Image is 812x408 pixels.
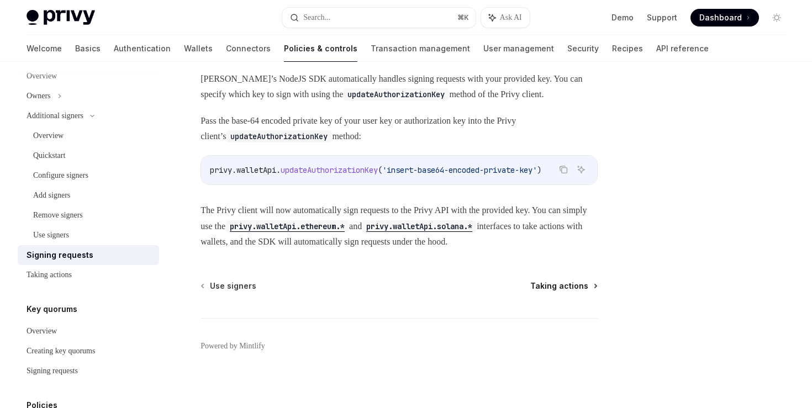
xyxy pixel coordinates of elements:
span: updateAuthorizationKey [281,165,378,175]
span: ) [537,165,541,175]
div: Signing requests [27,364,78,378]
a: Wallets [184,35,213,62]
div: Search... [303,11,330,24]
div: Taking actions [27,268,72,282]
a: Welcome [27,35,62,62]
a: Policies & controls [284,35,357,62]
span: ( [378,165,382,175]
div: Overview [27,325,57,338]
span: Taking actions [530,280,588,292]
a: Security [567,35,599,62]
button: Search...⌘K [282,8,475,28]
button: Ask AI [574,162,588,177]
div: Use signers [33,229,69,242]
div: Configure signers [33,169,88,182]
span: Use signers [210,280,256,292]
a: Configure signers [18,166,159,186]
button: Toggle dark mode [768,9,785,27]
div: Owners [27,89,51,103]
div: Additional signers [27,109,83,123]
span: . [276,165,281,175]
span: privy [210,165,232,175]
h5: Key quorums [27,303,77,316]
span: Dashboard [699,12,742,23]
a: User management [483,35,554,62]
code: updateAuthorizationKey [343,88,449,100]
a: Use signers [202,280,256,292]
span: [PERSON_NAME]’s NodeJS SDK automatically handles signing requests with your provided key. You can... [201,71,598,102]
span: walletApi [236,165,276,175]
a: Transaction management [371,35,470,62]
a: API reference [656,35,709,62]
span: ⌘ K [457,13,469,22]
div: Add signers [33,189,70,202]
code: updateAuthorizationKey [226,130,332,142]
a: Basics [75,35,101,62]
a: Demo [611,12,634,23]
a: Taking actions [530,280,597,292]
span: Ask AI [500,12,522,23]
a: Add signers [18,186,159,205]
a: Authentication [114,35,171,62]
div: Creating key quorums [27,345,95,358]
span: . [232,165,236,175]
a: Quickstart [18,146,159,166]
div: Signing requests [27,248,93,262]
div: Overview [33,129,64,142]
a: Dashboard [690,9,759,27]
a: Overview [18,321,159,341]
a: Signing requests [18,361,159,381]
a: Use signers [18,225,159,245]
a: Taking actions [18,265,159,285]
div: Quickstart [33,149,65,162]
a: privy.walletApi.ethereum.* [225,220,349,231]
button: Ask AI [481,8,530,28]
div: Remove signers [33,209,83,222]
a: Support [647,12,677,23]
img: light logo [27,10,95,25]
code: privy.walletApi.ethereum.* [225,220,349,232]
span: 'insert-base64-encoded-private-key' [382,165,537,175]
span: Pass the base-64 encoded private key of your user key or authorization key into the Privy client’... [201,113,598,144]
a: Recipes [612,35,643,62]
button: Copy the contents from the code block [556,162,571,177]
span: The Privy client will now automatically sign requests to the Privy API with the provided key. You... [201,203,598,250]
a: Signing requests [18,245,159,265]
a: Connectors [226,35,271,62]
a: Powered by Mintlify [201,341,265,352]
a: Creating key quorums [18,341,159,361]
a: privy.walletApi.solana.* [362,220,477,231]
a: Overview [18,126,159,146]
a: Remove signers [18,205,159,225]
code: privy.walletApi.solana.* [362,220,477,232]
